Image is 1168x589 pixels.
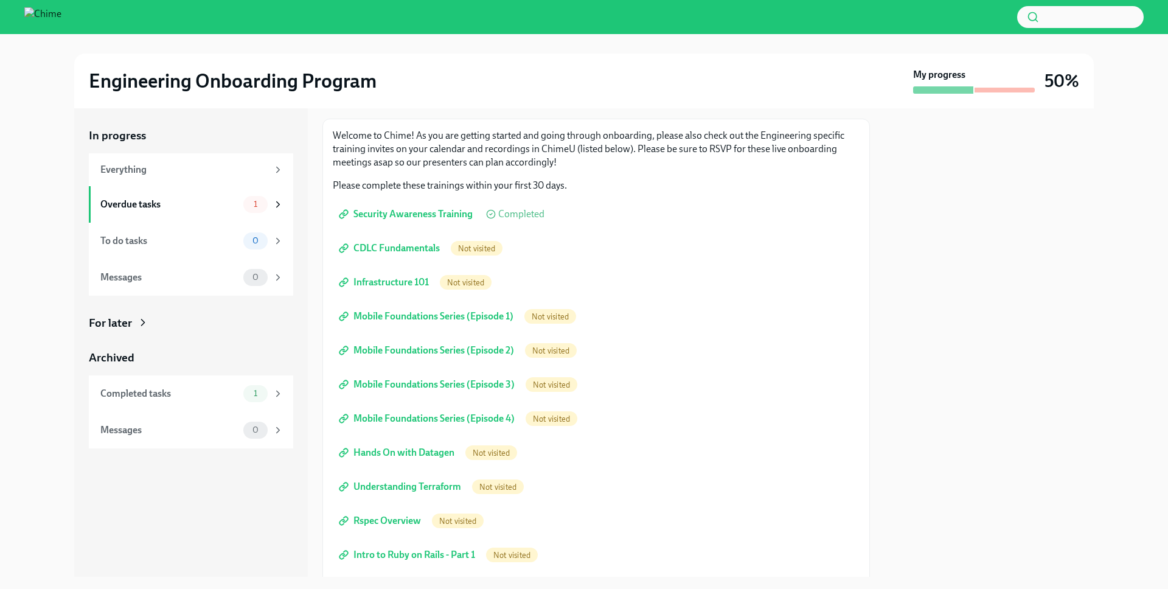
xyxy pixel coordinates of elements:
[486,551,538,560] span: Not visited
[913,68,965,82] strong: My progress
[451,244,502,253] span: Not visited
[333,236,448,260] a: CDLC Fundamentals
[246,389,265,398] span: 1
[333,543,484,567] a: Intro to Ruby on Rails - Part 1
[341,413,515,425] span: Mobile Foundations Series (Episode 4)
[526,380,577,389] span: Not visited
[341,242,440,254] span: CDLC Fundamentals
[333,338,523,363] a: Mobile Foundations Series (Episode 2)
[341,549,475,561] span: Intro to Ruby on Rails - Part 1
[333,475,470,499] a: Understanding Terraform
[432,517,484,526] span: Not visited
[89,69,377,93] h2: Engineering Onboarding Program
[440,278,492,287] span: Not visited
[498,209,544,219] span: Completed
[89,153,293,186] a: Everything
[24,7,61,27] img: Chime
[465,448,517,458] span: Not visited
[89,259,293,296] a: Messages0
[100,387,238,400] div: Completed tasks
[100,163,268,176] div: Everything
[89,186,293,223] a: Overdue tasks1
[341,310,513,322] span: Mobile Foundations Series (Episode 1)
[472,483,524,492] span: Not visited
[341,481,461,493] span: Understanding Terraform
[100,423,238,437] div: Messages
[341,208,473,220] span: Security Awareness Training
[89,223,293,259] a: To do tasks0
[89,350,293,366] a: Archived
[89,412,293,448] a: Messages0
[333,441,463,465] a: Hands On with Datagen
[333,202,481,226] a: Security Awareness Training
[333,406,523,431] a: Mobile Foundations Series (Episode 4)
[525,346,577,355] span: Not visited
[333,129,860,169] p: Welcome to Chime! As you are getting started and going through onboarding, please also check out ...
[245,273,266,282] span: 0
[89,375,293,412] a: Completed tasks1
[100,234,238,248] div: To do tasks
[1045,70,1079,92] h3: 50%
[333,372,523,397] a: Mobile Foundations Series (Episode 3)
[245,236,266,245] span: 0
[333,304,522,329] a: Mobile Foundations Series (Episode 1)
[100,198,238,211] div: Overdue tasks
[341,515,421,527] span: Rspec Overview
[89,315,293,331] a: For later
[341,447,454,459] span: Hands On with Datagen
[341,378,515,391] span: Mobile Foundations Series (Episode 3)
[333,509,429,533] a: Rspec Overview
[100,271,238,284] div: Messages
[524,312,576,321] span: Not visited
[245,425,266,434] span: 0
[341,276,429,288] span: Infrastructure 101
[333,270,437,294] a: Infrastructure 101
[89,315,132,331] div: For later
[341,344,514,357] span: Mobile Foundations Series (Episode 2)
[333,179,860,192] p: Please complete these trainings within your first 30 days.
[246,200,265,209] span: 1
[89,128,293,144] a: In progress
[526,414,577,423] span: Not visited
